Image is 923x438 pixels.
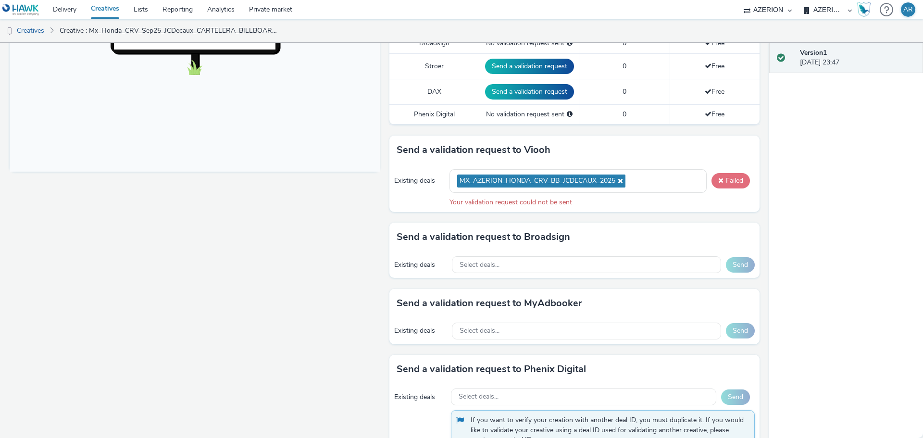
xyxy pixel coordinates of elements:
span: Select deals... [459,393,499,401]
a: Creative : Mx_Honda_CRV_Sep25_JCDecaux_CARTELERA_BILLBOARD_800x1200 [55,19,286,42]
button: Send [726,323,755,338]
span: Free [705,38,724,48]
img: dooh [5,26,14,36]
div: Please select a deal below and click on Send to send a validation request to Phenix Digital. [567,110,573,119]
span: 0 [623,38,626,48]
div: No validation request sent [485,110,574,119]
a: Hawk Academy [857,2,875,17]
img: Advertisement preview [140,30,230,191]
div: Your validation request could not be sent [449,198,755,207]
h3: Send a validation request to MyAdbooker [397,296,582,311]
span: MX_AZERION_HONDA_CRV_BB_JCDECAUX_2025 [460,177,615,185]
td: Broadsign [389,34,480,53]
h3: Send a validation request to Viooh [397,143,550,157]
button: Send [726,257,755,273]
div: AR [903,2,913,17]
button: Failed [711,173,750,188]
td: Phenix Digital [389,104,480,124]
div: Existing deals [394,260,447,270]
strong: Version 1 [800,48,827,57]
span: Free [705,110,724,119]
div: Existing deals [394,326,447,336]
span: Free [705,87,724,96]
div: [DATE] 23:47 [800,48,915,68]
div: No validation request sent [485,38,574,48]
span: Select deals... [460,261,499,269]
td: DAX [389,79,480,104]
td: Stroer [389,53,480,79]
h3: Send a validation request to Phenix Digital [397,362,586,376]
h3: Send a validation request to Broadsign [397,230,570,244]
div: Existing deals [394,392,446,402]
button: Send a validation request [485,59,574,74]
span: Free [705,62,724,71]
div: Existing deals [394,176,445,186]
span: 0 [623,62,626,71]
img: Hawk Academy [857,2,871,17]
img: undefined Logo [2,4,39,16]
button: Send [721,389,750,405]
span: 0 [623,87,626,96]
div: Please select a deal below and click on Send to send a validation request to Broadsign. [567,38,573,48]
button: Send a validation request [485,84,574,100]
span: 0 [623,110,626,119]
span: Select deals... [460,327,499,335]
